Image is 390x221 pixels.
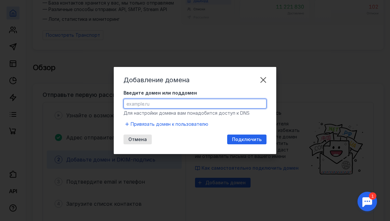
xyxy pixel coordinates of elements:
span: Подключить [232,137,262,142]
input: example.ru [124,99,266,108]
span: Для настройки домена вам понадобится доступ к DNS [123,110,250,116]
button: Подключить [227,135,266,144]
div: 1 [15,4,22,11]
span: Добавление домена [123,76,189,84]
span: Введите домен или поддомен [123,90,197,96]
button: Привязать домен к пользователю [123,120,211,128]
span: Отмена [128,137,147,142]
button: Отмена [123,135,152,144]
span: Привязать домен к пользователю [131,121,208,127]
